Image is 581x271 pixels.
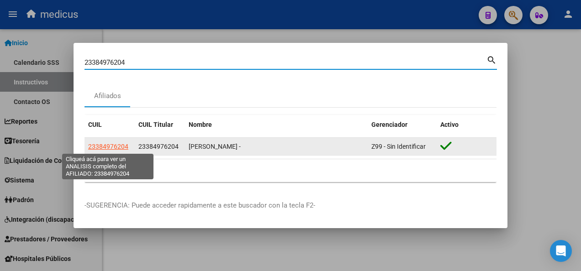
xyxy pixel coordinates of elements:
[371,121,407,128] span: Gerenciador
[486,54,497,65] mat-icon: search
[368,115,437,135] datatable-header-cell: Gerenciador
[85,159,496,182] div: 1 total
[88,143,128,150] span: 23384976204
[85,200,496,211] p: -SUGERENCIA: Puede acceder rapidamente a este buscador con la tecla F2-
[189,141,364,152] div: [PERSON_NAME] -
[138,143,179,150] span: 23384976204
[185,115,368,135] datatable-header-cell: Nombre
[135,115,185,135] datatable-header-cell: CUIL Titular
[85,115,135,135] datatable-header-cell: CUIL
[138,121,173,128] span: CUIL Titular
[371,143,426,150] span: Z99 - Sin Identificar
[189,121,212,128] span: Nombre
[437,115,496,135] datatable-header-cell: Activo
[550,240,572,262] div: Open Intercom Messenger
[94,91,121,101] div: Afiliados
[440,121,459,128] span: Activo
[88,121,102,128] span: CUIL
